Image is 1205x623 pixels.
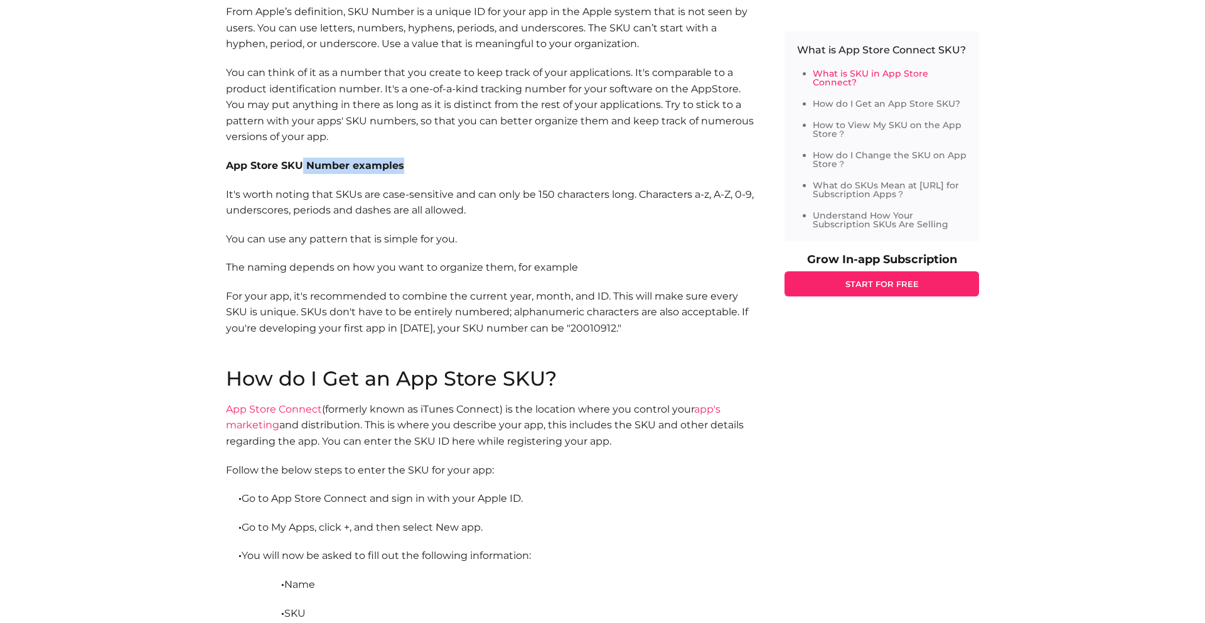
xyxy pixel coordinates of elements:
p: You can use any pattern that is simple for you. [226,231,759,247]
b: · [281,578,284,590]
h2: How do I Get an App Store SKU? [226,369,759,389]
p: For your app, it's recommended to combine the current year, month, and ID. This will make sure ev... [226,288,759,369]
a: What is SKU in App Store Connect? [813,68,928,88]
b: · [238,550,242,561]
a: How do I Change the SKU on App Store？ [813,149,967,170]
p: The naming depends on how you want to organize them, for example [226,259,759,276]
p: SKU [226,605,759,622]
p: Go to My Apps, click +, and then select New app. [226,519,759,536]
p: You can think of it as a number that you create to keep track of your applications. It's comparab... [226,65,759,145]
p: From Apple’s definition, SKU Number is a unique ID for your app in the Apple system that is not s... [226,4,759,52]
p: What is App Store Connect SKU? [797,44,967,57]
a: Understand How Your Subscription SKUs Are Selling [813,210,948,230]
b: · [238,521,242,533]
p: Name [226,577,759,593]
b: · [238,492,242,504]
p: It's worth noting that SKUs are case-sensitive and can only be 150 characters long. Characters a-... [226,187,759,219]
p: Follow the below steps to enter the SKU for your app: [226,462,759,479]
b: App Store SKU Number examples [226,160,404,171]
a: What do SKUs Mean at [URL] for Subscription Apps？ [813,180,959,200]
a: START FOR FREE [785,271,979,296]
a: App Store Connect [226,403,322,415]
p: Grow In-app Subscription [785,254,979,265]
p: You will now be asked to fill out the following information: [226,548,759,564]
b: · [281,607,284,619]
a: How to View My SKU on the App Store？ [813,119,961,139]
a: How do I Get an App Store SKU? [813,98,960,109]
p: Go to App Store Connect and sign in with your Apple ID. [226,490,759,507]
p: (formerly known as iTunes Connect) is the location where you control your and distribution. This ... [226,401,759,450]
